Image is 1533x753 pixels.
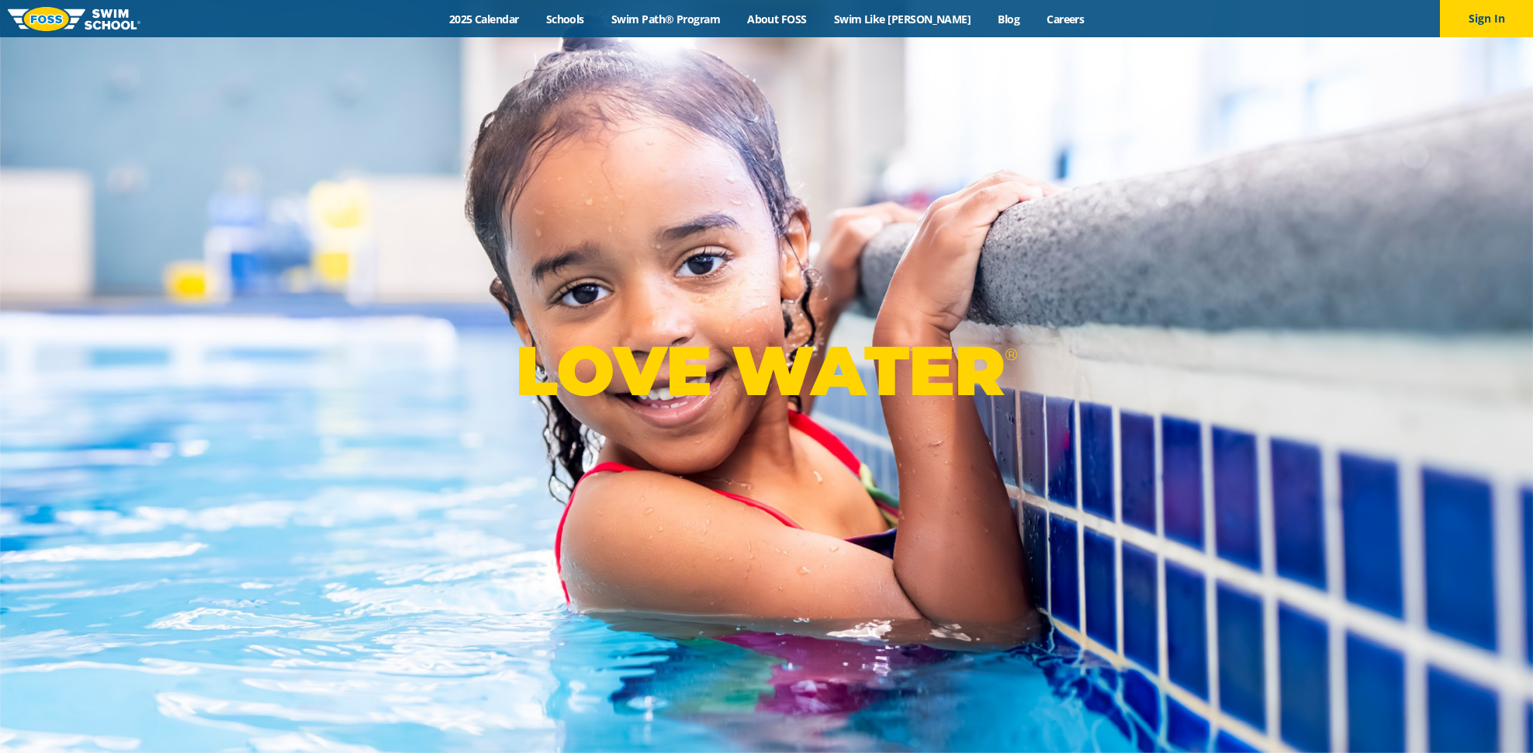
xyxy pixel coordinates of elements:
a: Swim Like [PERSON_NAME] [820,12,985,26]
a: About FOSS [734,12,821,26]
a: Careers [1033,12,1098,26]
a: Swim Path® Program [597,12,733,26]
img: FOSS Swim School Logo [8,7,140,31]
a: Blog [985,12,1033,26]
sup: ® [1005,345,1017,364]
a: 2025 Calendar [435,12,532,26]
a: Schools [532,12,597,26]
p: LOVE WATER [515,329,1017,412]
